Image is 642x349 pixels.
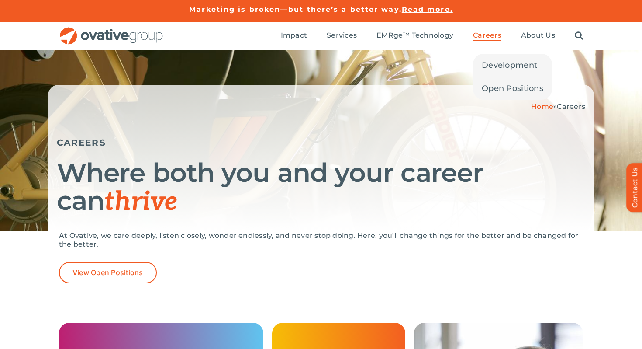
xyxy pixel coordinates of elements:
a: Search [575,31,583,41]
a: Open Positions [473,77,552,100]
span: Services [327,31,357,40]
a: Development [473,54,552,77]
span: thrive [104,186,177,218]
a: View Open Positions [59,262,157,283]
a: Services [327,31,357,41]
a: Read more. [402,5,453,14]
span: EMRge™ Technology [376,31,453,40]
a: OG_Full_horizontal_RGB [59,26,164,35]
span: About Us [521,31,555,40]
a: EMRge™ Technology [376,31,453,41]
a: Impact [281,31,307,41]
span: View Open Positions [72,269,143,277]
nav: Menu [281,22,583,50]
a: Home [531,102,553,111]
a: Careers [473,31,501,41]
span: Impact [281,31,307,40]
span: » [531,102,585,111]
a: Marketing is broken—but there’s a better way. [189,5,402,14]
p: At Ovative, we care deeply, listen closely, wonder endlessly, and never stop doing. Here, you’ll ... [59,231,583,249]
h1: Where both you and your career can [57,159,585,216]
span: Careers [473,31,501,40]
h5: CAREERS [57,137,585,148]
span: Open Positions [482,82,543,94]
span: Development [482,59,537,71]
span: Careers [557,102,585,111]
a: About Us [521,31,555,41]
